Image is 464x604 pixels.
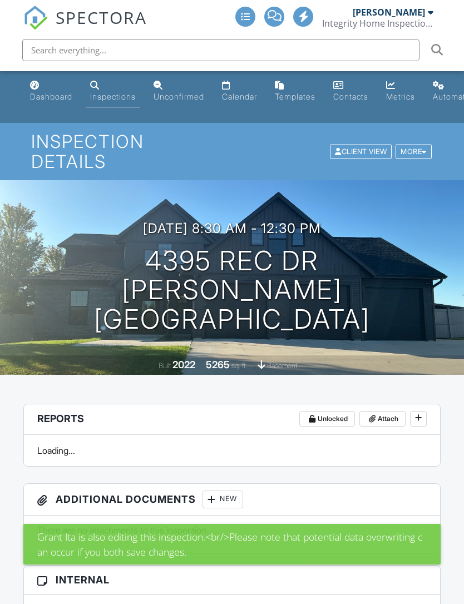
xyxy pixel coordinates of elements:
div: Client View [330,144,392,159]
a: Dashboard [26,76,77,107]
div: Templates [275,92,315,101]
a: Inspections [86,76,140,107]
span: SPECTORA [56,6,147,29]
input: Search everything... [22,39,419,61]
a: Calendar [218,76,261,107]
a: Templates [270,76,320,107]
h1: Inspection Details [31,132,433,171]
span: Built [159,362,171,370]
div: 5265 [206,359,230,370]
a: Unconfirmed [149,76,209,107]
h3: Additional Documents [24,484,441,516]
h3: Internal [24,566,441,595]
div: Grant Ita is also editing this inspection.<br/>Please note that potential data overwriting can oc... [23,524,441,565]
h1: 4395 Rec Dr [PERSON_NAME][GEOGRAPHIC_DATA] [18,246,446,334]
a: Contacts [329,76,373,107]
div: Unconfirmed [154,92,204,101]
div: Metrics [386,92,415,101]
div: Calendar [222,92,257,101]
a: SPECTORA [23,15,147,38]
a: Metrics [382,76,419,107]
div: More [396,144,432,159]
img: The Best Home Inspection Software - Spectora [23,6,48,30]
div: New [203,491,243,508]
div: Integrity Home Inspections [322,18,433,29]
div: 2022 [172,359,195,370]
span: sq. ft. [231,362,247,370]
div: [PERSON_NAME] [353,7,425,18]
div: Inspections [90,92,136,101]
h3: [DATE] 8:30 am - 12:30 pm [143,221,321,236]
span: basement [267,362,297,370]
div: Dashboard [30,92,72,101]
a: Client View [329,147,394,155]
div: Contacts [333,92,368,101]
